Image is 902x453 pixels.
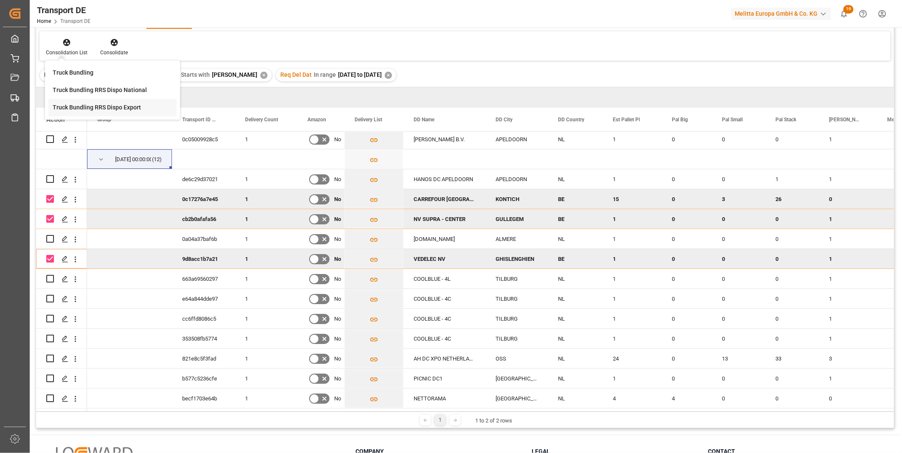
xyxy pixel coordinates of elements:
[172,249,235,268] div: 9d8acc1b7a21
[235,249,297,268] div: 1
[172,189,235,209] div: 0c17276a7e45
[496,117,513,123] span: DD City
[603,389,662,408] div: 4
[403,189,485,209] div: CARREFOUR [GEOGRAPHIC_DATA] ([GEOGRAPHIC_DATA])
[712,369,765,388] div: 0
[603,249,662,268] div: 1
[485,269,548,288] div: TILBURG
[603,169,662,189] div: 1
[485,349,548,368] div: OSS
[603,289,662,308] div: 1
[44,71,62,78] span: Filter :
[235,349,297,368] div: 1
[662,349,712,368] div: 0
[819,169,877,189] div: 1
[548,189,603,209] div: BE
[712,129,765,149] div: 0
[819,349,877,368] div: 3
[36,289,87,309] div: Press SPACE to select this row.
[334,329,341,349] span: No
[338,71,382,78] span: [DATE] to [DATE]
[765,229,819,249] div: 0
[403,129,485,149] div: [PERSON_NAME] B.V.
[485,249,548,268] div: GHISLENGHIEN
[765,329,819,348] div: 0
[672,117,688,123] span: Pal Big
[603,129,662,149] div: 1
[235,209,297,229] div: 1
[172,369,235,388] div: b577c5236cfe
[485,189,548,209] div: KONTICH
[662,229,712,249] div: 0
[712,249,765,268] div: 0
[603,229,662,249] div: 1
[712,349,765,368] div: 13
[403,349,485,368] div: AH DC XPO NETHERLANDS II BV
[235,269,297,288] div: 1
[334,349,341,369] span: No
[403,269,485,288] div: COOLBLUE - 4L
[334,249,341,269] span: No
[115,150,151,169] div: [DATE] 00:00:00
[485,169,548,189] div: APELDOORN
[235,309,297,328] div: 1
[485,329,548,348] div: TILBURG
[765,289,819,308] div: 0
[854,4,873,23] button: Help Center
[36,349,87,369] div: Press SPACE to select this row.
[662,289,712,308] div: 0
[485,389,548,408] div: [GEOGRAPHIC_DATA]
[712,269,765,288] div: 0
[548,389,603,408] div: NL
[403,369,485,388] div: PICNIC DC1
[334,190,341,209] span: No
[765,389,819,408] div: 0
[819,389,877,408] div: 0
[485,229,548,249] div: ALMERE
[765,129,819,149] div: 0
[765,189,819,209] div: 26
[662,169,712,189] div: 0
[548,289,603,308] div: NL
[712,209,765,229] div: 0
[775,117,796,123] span: Pal Stack
[548,169,603,189] div: NL
[235,289,297,308] div: 1
[712,169,765,189] div: 0
[548,269,603,288] div: NL
[36,149,87,169] div: Press SPACE to select this row.
[172,129,235,149] div: 0c05009928c5
[819,369,877,388] div: 1
[662,189,712,209] div: 0
[435,415,445,425] div: 1
[712,229,765,249] div: 0
[235,129,297,149] div: 1
[172,349,235,368] div: 821e8c5f3fad
[235,189,297,209] div: 1
[403,289,485,308] div: COOLBLUE - 4C
[843,5,854,14] span: 19
[307,117,326,123] span: Amazon
[662,389,712,408] div: 4
[819,129,877,149] div: 1
[548,229,603,249] div: NL
[662,269,712,288] div: 0
[53,86,147,95] div: Truck Bundling RRS Dispo National
[36,329,87,349] div: Press SPACE to select this row.
[712,329,765,348] div: 0
[37,18,51,24] a: Home
[819,249,877,268] div: 1
[722,117,743,123] span: Pal Small
[662,369,712,388] div: 0
[712,389,765,408] div: 0
[334,309,341,329] span: No
[53,103,141,112] div: Truck Bundling RRS Dispo Export
[403,249,485,268] div: VEDELEC NV
[334,170,341,189] span: No
[765,209,819,229] div: 0
[765,269,819,288] div: 0
[731,8,831,20] div: Melitta Europa GmbH & Co. KG
[662,329,712,348] div: 0
[548,249,603,268] div: BE
[36,209,87,229] div: Press SPACE to deselect this row.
